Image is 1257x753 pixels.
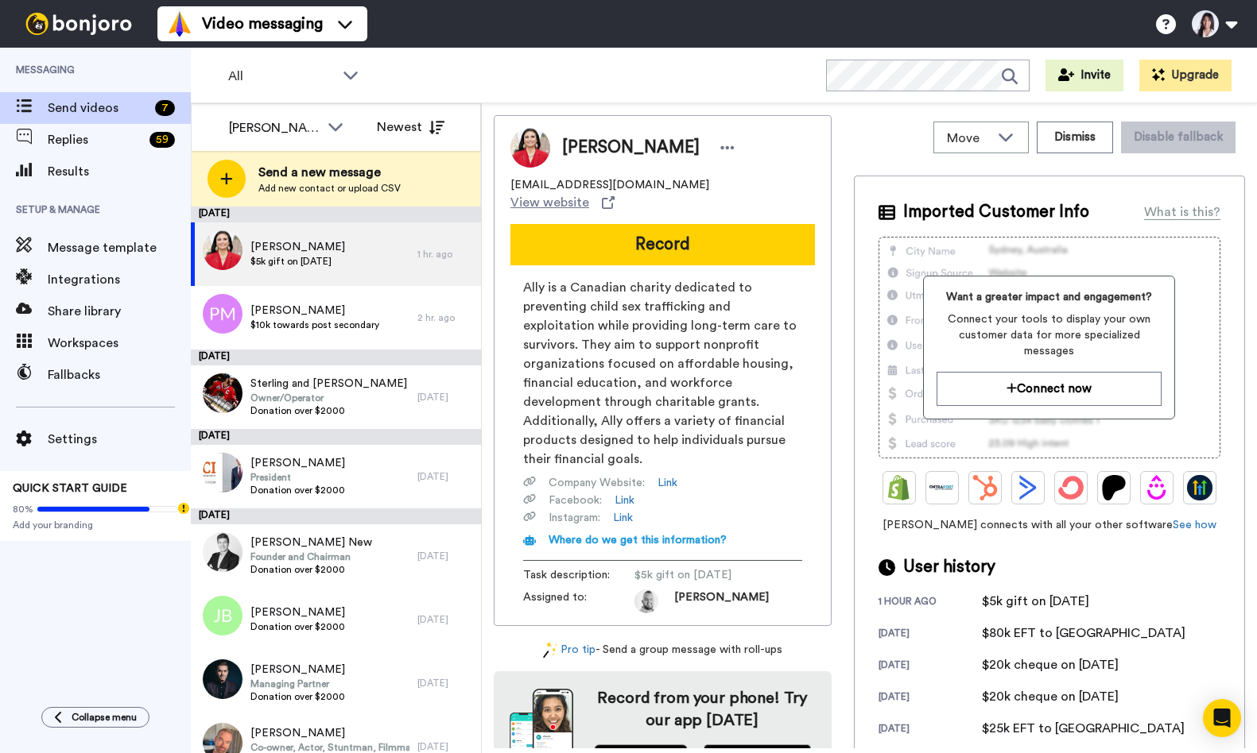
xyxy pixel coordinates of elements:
[1144,475,1170,500] img: Drip
[982,687,1119,706] div: $20k cheque on [DATE]
[417,311,473,324] div: 2 hr. ago
[903,200,1089,224] span: Imported Customer Info
[203,373,242,413] img: 3917fecd-4e34-4043-be51-1471263b98a6.jpg
[494,642,832,658] div: - Send a group message with roll-ups
[191,207,481,222] div: [DATE]
[658,475,677,491] a: Link
[589,687,816,732] h4: Record from your phone! Try our app [DATE]
[203,532,242,572] img: ba2646a7-75d6-4d44-a50f-a4d6be8dbb0e.jpg
[228,67,335,86] span: All
[13,519,178,531] span: Add your branding
[879,690,982,706] div: [DATE]
[250,404,407,417] span: Donation over $2000
[947,129,990,148] span: Move
[191,508,481,524] div: [DATE]
[258,182,401,195] span: Add new contact or upload CSV
[1139,60,1232,91] button: Upgrade
[543,642,596,658] a: Pro tip
[903,555,995,579] span: User history
[417,613,473,626] div: [DATE]
[879,517,1220,533] span: [PERSON_NAME] connects with all your other software
[982,592,1089,611] div: $5k gift on [DATE]
[879,658,982,674] div: [DATE]
[937,372,1162,406] button: Connect now
[1046,60,1123,91] button: Invite
[250,303,379,319] span: [PERSON_NAME]
[48,302,191,321] span: Share library
[250,662,345,678] span: [PERSON_NAME]
[41,707,149,728] button: Collapse menu
[1187,475,1212,500] img: GoHighLevel
[250,725,409,741] span: [PERSON_NAME]
[634,567,786,583] span: $5k gift on [DATE]
[167,11,192,37] img: vm-color.svg
[879,595,982,611] div: 1 hour ago
[982,624,1185,643] div: $80k EFT to [GEOGRAPHIC_DATA]
[510,128,550,168] img: Image of Brenda Martens
[417,248,473,261] div: 1 hr. ago
[191,429,481,445] div: [DATE]
[1203,699,1241,737] div: Open Intercom Messenger
[250,550,372,563] span: Founder and Chairman
[250,563,372,576] span: Donation over $2000
[982,655,1119,674] div: $20k cheque on [DATE]
[229,118,320,137] div: [PERSON_NAME]
[250,376,407,392] span: Sterling and [PERSON_NAME]
[48,98,149,118] span: Send videos
[202,13,323,35] span: Video messaging
[613,510,633,526] a: Link
[250,239,345,255] span: [PERSON_NAME]
[365,111,456,143] button: Newest
[48,238,191,257] span: Message template
[1144,203,1220,222] div: What is this?
[929,475,955,500] img: Ontraport
[549,535,727,546] span: Where do we get this information?
[879,627,982,643] div: [DATE]
[48,130,143,149] span: Replies
[549,492,602,508] span: Facebook :
[417,470,473,483] div: [DATE]
[634,589,658,613] img: ca34f861-48b9-4233-8495-d173e8a34999-1688242600.jpg
[250,319,379,331] span: $10k towards post secondary
[250,690,345,703] span: Donation over $2000
[155,100,175,116] div: 7
[1037,122,1113,153] button: Dismiss
[1121,122,1236,153] button: Disable fallback
[48,430,191,449] span: Settings
[177,501,191,516] div: Tooltip anchor
[250,484,345,496] span: Donation over $2000
[258,163,401,182] span: Send a new message
[886,475,912,500] img: Shopify
[203,294,242,334] img: pm.png
[937,311,1162,359] span: Connect your tools to display your own customer data for more specialized messages
[149,132,175,148] div: 59
[615,492,634,508] a: Link
[510,193,589,212] span: View website
[417,550,473,562] div: [DATE]
[48,162,191,181] span: Results
[1015,475,1041,500] img: ActiveCampaign
[13,503,33,516] span: 80%
[250,535,372,550] span: [PERSON_NAME] New
[203,453,242,492] img: faf51bb7-e6e5-48aa-b9b3-3761f569fff0.jpg
[72,711,137,724] span: Collapse menu
[523,589,634,613] span: Assigned to:
[250,604,345,620] span: [PERSON_NAME]
[1101,475,1127,500] img: Patreon
[937,289,1162,305] span: Want a greater impact and engagement?
[510,224,815,265] button: Record
[1058,475,1084,500] img: ConvertKit
[1173,519,1216,531] a: See how
[250,392,407,404] span: Owner/Operator
[203,230,242,270] img: 626998f5-920a-4155-9b95-7b93be1dfa9e.jpg
[879,722,982,738] div: [DATE]
[982,719,1185,738] div: $25k EFT to [GEOGRAPHIC_DATA]
[549,475,645,491] span: Company Website :
[48,270,191,289] span: Integrations
[203,596,242,635] img: jb.png
[13,483,127,494] span: QUICK START GUIDE
[19,13,138,35] img: bj-logo-header-white.svg
[417,740,473,753] div: [DATE]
